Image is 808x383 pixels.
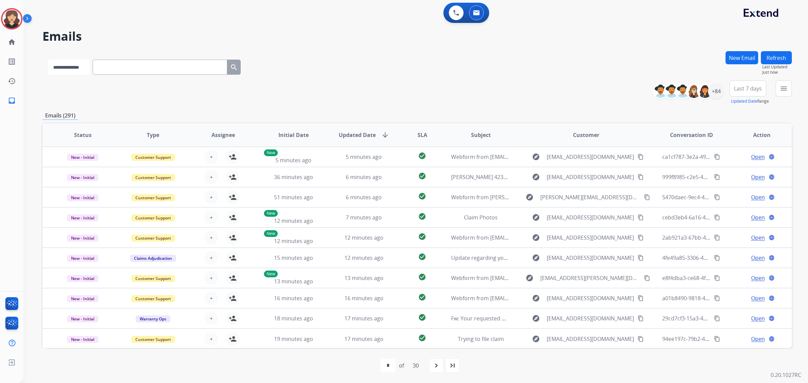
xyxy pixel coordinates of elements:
[751,314,765,322] span: Open
[204,291,218,305] button: +
[344,274,383,282] span: 13 minutes ago
[714,295,720,301] mat-icon: content_copy
[662,214,766,221] span: cebd3eb4-6a16-4658-a96f-3a69734bd9b5
[769,275,775,281] mat-icon: language
[8,58,16,66] mat-icon: list_alt
[662,335,766,343] span: 94ee197c-79b2-4a5e-a7d5-480707243398
[769,295,775,301] mat-icon: language
[67,315,98,322] span: New - Initial
[638,336,644,342] mat-icon: content_copy
[708,83,724,99] div: +84
[547,254,634,262] span: [EMAIL_ADDRESS][DOMAIN_NAME]
[464,214,498,221] span: Claim Photos
[451,153,604,161] span: Webform from [EMAIL_ADDRESS][DOMAIN_NAME] on [DATE]
[131,336,175,343] span: Customer Support
[67,255,98,262] span: New - Initial
[762,64,792,70] span: Last Updated:
[751,153,765,161] span: Open
[721,123,792,147] th: Action
[67,174,98,181] span: New - Initial
[229,173,237,181] mat-icon: person_add
[432,361,440,370] mat-icon: navigate_next
[264,230,278,237] p: New
[418,172,426,180] mat-icon: check_circle
[771,371,801,379] p: 0.20.1027RC
[274,217,313,224] span: 12 minutes ago
[418,334,426,342] mat-icon: check_circle
[714,174,720,180] mat-icon: content_copy
[229,274,237,282] mat-icon: person_add
[274,173,313,181] span: 36 minutes ago
[662,294,764,302] span: a01b8490-9818-4c34-bec0-a79ee1dccf15
[714,214,720,220] mat-icon: content_copy
[344,315,383,322] span: 17 minutes ago
[547,173,634,181] span: [EMAIL_ADDRESS][DOMAIN_NAME]
[751,274,765,282] span: Open
[526,274,534,282] mat-icon: explore
[67,275,98,282] span: New - Initial
[131,235,175,242] span: Customer Support
[8,77,16,85] mat-icon: history
[274,315,313,322] span: 18 minutes ago
[714,154,720,160] mat-icon: content_copy
[751,213,765,221] span: Open
[204,271,218,285] button: +
[451,274,645,282] span: Webform from [EMAIL_ADDRESS][PERSON_NAME][DOMAIN_NAME] on [DATE]
[67,194,98,201] span: New - Initial
[147,131,159,139] span: Type
[451,294,604,302] span: Webform from [EMAIL_ADDRESS][DOMAIN_NAME] on [DATE]
[229,294,237,302] mat-icon: person_add
[346,173,382,181] span: 6 minutes ago
[547,314,634,322] span: [EMAIL_ADDRESS][DOMAIN_NAME]
[769,194,775,200] mat-icon: language
[731,98,769,104] span: Range
[8,97,16,105] mat-icon: inbox
[532,213,540,221] mat-icon: explore
[204,190,218,204] button: +
[769,235,775,241] mat-icon: language
[547,234,634,242] span: [EMAIL_ADDRESS][DOMAIN_NAME]
[638,214,644,220] mat-icon: content_copy
[230,63,238,71] mat-icon: search
[751,234,765,242] span: Open
[346,194,382,201] span: 6 minutes ago
[526,193,534,201] mat-icon: explore
[451,254,708,262] span: Update regarding your fulfillment method for Service Order: 1eadc7fe-1750-4ae0-98a1-c68abb538753
[751,254,765,262] span: Open
[458,335,504,343] span: Trying to file claim
[204,332,218,346] button: +
[74,131,92,139] span: Status
[2,9,21,28] img: avatar
[762,70,792,75] span: Just now
[714,194,720,200] mat-icon: content_copy
[662,315,763,322] span: 29cd7cf3-15a3-4ea0-bcd6-0f14cac55e76
[8,38,16,46] mat-icon: home
[418,152,426,160] mat-icon: check_circle
[344,294,383,302] span: 16 minutes ago
[204,150,218,164] button: +
[638,174,644,180] mat-icon: content_copy
[131,275,175,282] span: Customer Support
[418,212,426,220] mat-icon: check_circle
[67,235,98,242] span: New - Initial
[131,214,175,221] span: Customer Support
[769,255,775,261] mat-icon: language
[210,335,213,343] span: +
[210,274,213,282] span: +
[130,255,176,262] span: Claims Adjudication
[264,210,278,217] p: New
[662,234,764,241] span: 2ab921a3-67bb-4c66-ae54-afbc27d53cf1
[751,294,765,302] span: Open
[670,131,713,139] span: Conversation ID
[769,214,775,220] mat-icon: language
[67,295,98,302] span: New - Initial
[448,361,457,370] mat-icon: last_page
[644,275,650,281] mat-icon: content_copy
[662,254,762,262] span: 4fe49a85-3306-4db2-92af-9ff470c6b33d
[274,335,313,343] span: 19 minutes ago
[547,335,634,343] span: [EMAIL_ADDRESS][DOMAIN_NAME]
[131,194,175,201] span: Customer Support
[210,234,213,242] span: +
[731,99,757,104] button: Updated Date
[204,312,218,325] button: +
